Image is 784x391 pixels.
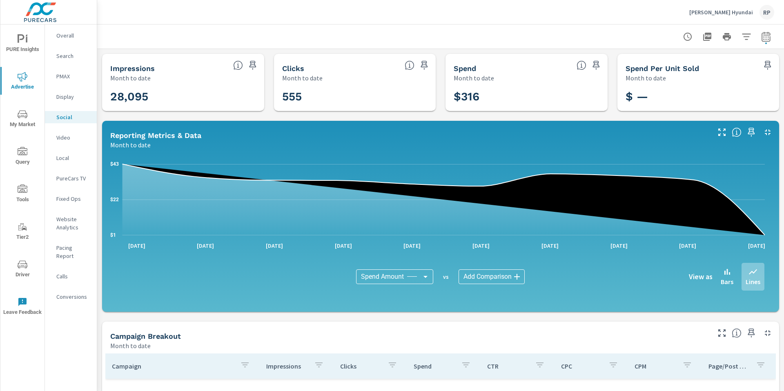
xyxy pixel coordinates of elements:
p: Pacing Report [56,244,90,260]
p: Spend [414,362,454,370]
p: Fixed Ops [56,195,90,203]
p: Month to date [110,140,151,150]
h3: $316 [454,90,599,104]
h3: $ — [626,90,771,104]
div: Spend Amount [356,269,433,284]
span: The amount of money spent on advertising during the period. [577,60,586,70]
p: Video [56,133,90,142]
p: CPC [561,362,602,370]
h5: Spend [454,64,476,73]
p: Conversions [56,293,90,301]
p: Month to date [110,341,151,351]
span: Advertise [3,72,42,92]
div: Calls [45,270,97,282]
span: My Market [3,109,42,129]
span: Save this to your personalized report [246,59,259,72]
div: nav menu [0,24,45,325]
div: Video [45,131,97,144]
p: [DATE] [605,242,633,250]
span: Save this to your personalized report [745,126,758,139]
p: [DATE] [742,242,771,250]
button: Minimize Widget [761,327,774,340]
h5: Reporting Metrics & Data [110,131,201,140]
span: Save this to your personalized report [590,59,603,72]
h3: 555 [282,90,428,104]
span: Tier2 [3,222,42,242]
p: Campaign [112,362,234,370]
text: $43 [110,161,119,167]
h6: View as [689,273,713,281]
div: RP [759,5,774,20]
div: Display [45,91,97,103]
span: Spend Amount [361,273,404,281]
p: Clicks [340,362,381,370]
button: Make Fullscreen [715,327,728,340]
span: Understand Social data over time and see how metrics compare to each other. [732,127,742,137]
p: Impressions [266,362,307,370]
p: [DATE] [260,242,289,250]
div: Fixed Ops [45,193,97,205]
p: vs [433,273,459,280]
div: Search [45,50,97,62]
p: Website Analytics [56,215,90,231]
button: Select Date Range [758,29,774,45]
span: Save this to your personalized report [418,59,431,72]
h5: Campaign Breakout [110,332,181,340]
p: Calls [56,272,90,280]
div: PureCars TV [45,172,97,184]
span: PURE Insights [3,34,42,54]
div: Website Analytics [45,213,97,233]
div: Pacing Report [45,242,97,262]
h5: Spend Per Unit Sold [626,64,699,73]
p: Lines [746,277,760,287]
div: Conversions [45,291,97,303]
p: Page/Post Action [708,362,749,370]
p: [DATE] [398,242,426,250]
p: [DATE] [191,242,220,250]
h5: Impressions [110,64,155,73]
p: Local [56,154,90,162]
span: Leave Feedback [3,297,42,317]
div: Overall [45,29,97,42]
h3: 28,095 [110,90,256,104]
span: This is a summary of Social performance results by campaign. Each column can be sorted. [732,328,742,338]
div: Add Comparison [459,269,525,284]
p: PureCars TV [56,174,90,182]
p: Month to date [626,73,666,83]
text: $22 [110,197,119,202]
p: Month to date [110,73,151,83]
button: Minimize Widget [761,126,774,139]
p: [DATE] [329,242,358,250]
p: CTR [487,362,528,370]
p: [DATE] [536,242,564,250]
span: Add Comparison [463,273,512,281]
p: Social [56,113,90,121]
div: Local [45,152,97,164]
h5: Clicks [282,64,304,73]
span: Tools [3,184,42,204]
span: The number of times an ad was clicked by a consumer. [405,60,414,70]
p: CPM [635,362,675,370]
p: Month to date [282,73,323,83]
span: The number of times an ad was shown on your behalf. [233,60,243,70]
button: Print Report [719,29,735,45]
p: [PERSON_NAME] Hyundai [689,9,753,16]
div: PMAX [45,70,97,82]
p: Month to date [454,73,494,83]
div: Social [45,111,97,123]
span: Save this to your personalized report [761,59,774,72]
span: Driver [3,260,42,280]
p: PMAX [56,72,90,80]
p: [DATE] [673,242,702,250]
p: Display [56,93,90,101]
p: [DATE] [467,242,495,250]
p: [DATE] [122,242,151,250]
p: Bars [721,277,733,287]
p: Search [56,52,90,60]
p: Overall [56,31,90,40]
span: Save this to your personalized report [745,327,758,340]
text: $1 [110,232,116,238]
button: "Export Report to PDF" [699,29,715,45]
span: Query [3,147,42,167]
button: Make Fullscreen [715,126,728,139]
